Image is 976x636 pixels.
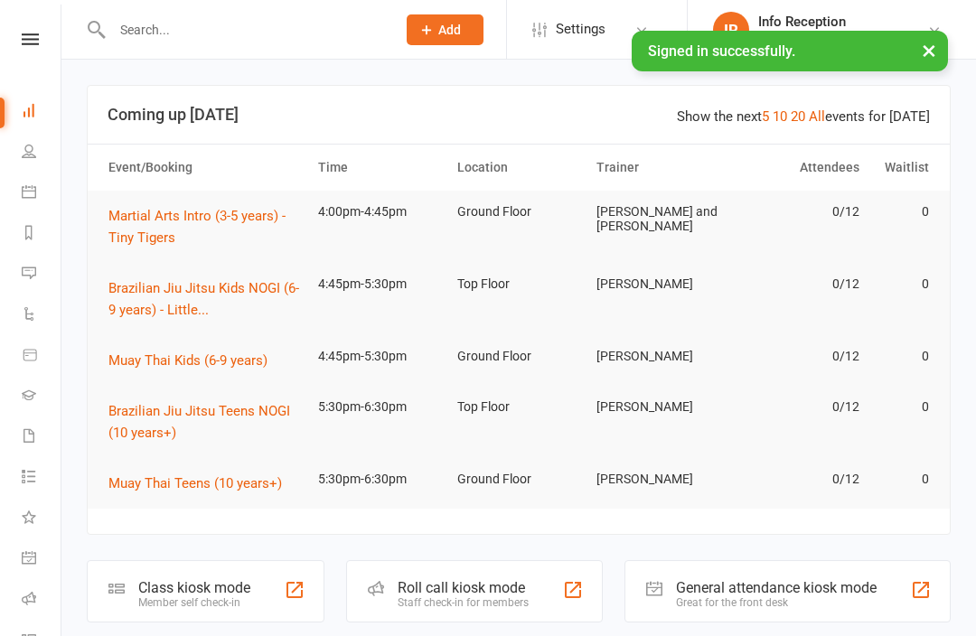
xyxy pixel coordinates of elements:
a: Dashboard [22,92,62,133]
button: × [913,31,945,70]
td: 0/12 [727,458,867,500]
a: 5 [762,108,769,125]
a: Calendar [22,173,62,214]
td: [PERSON_NAME] [588,263,727,305]
th: Location [449,145,588,191]
div: Info Reception [758,14,927,30]
th: Trainer [588,145,727,191]
td: 4:45pm-5:30pm [310,263,449,305]
div: General attendance kiosk mode [676,579,877,596]
h3: Coming up [DATE] [108,106,930,124]
button: Brazilian Jiu Jitsu Kids NOGI (6-9 years) - Little... [108,277,302,321]
button: Muay Thai Kids (6-9 years) [108,350,280,371]
span: Add [438,23,461,37]
td: 0 [868,191,937,233]
td: Ground Floor [449,458,588,500]
th: Attendees [727,145,867,191]
button: Martial Arts Intro (3-5 years) - Tiny Tigers [108,205,302,248]
td: 0/12 [727,191,867,233]
td: 0 [868,335,937,378]
a: Roll call kiosk mode [22,580,62,621]
a: 10 [773,108,787,125]
th: Time [310,145,449,191]
div: Member self check-in [138,596,250,609]
td: 0/12 [727,335,867,378]
a: General attendance kiosk mode [22,539,62,580]
th: Waitlist [868,145,937,191]
td: Top Floor [449,263,588,305]
a: 20 [791,108,805,125]
td: 5:30pm-6:30pm [310,386,449,428]
td: [PERSON_NAME] [588,335,727,378]
th: Event/Booking [100,145,310,191]
td: [PERSON_NAME] [588,386,727,428]
td: 5:30pm-6:30pm [310,458,449,500]
td: 0 [868,386,937,428]
td: Top Floor [449,386,588,428]
td: Ground Floor [449,191,588,233]
button: Muay Thai Teens (10 years+) [108,472,295,494]
a: Product Sales [22,336,62,377]
a: All [809,108,825,125]
a: What's New [22,499,62,539]
td: 0/12 [727,386,867,428]
td: [PERSON_NAME] [588,458,727,500]
td: 0 [868,263,937,305]
td: 0 [868,458,937,500]
span: Settings [556,9,605,50]
div: Roll call kiosk mode [398,579,529,596]
span: Muay Thai Teens (10 years+) [108,475,282,491]
span: Martial Arts Intro (3-5 years) - Tiny Tigers [108,208,286,246]
div: Equinox Martial Arts Academy [758,30,927,46]
div: Staff check-in for members [398,596,529,609]
button: Add [407,14,483,45]
div: Show the next events for [DATE] [677,106,930,127]
span: Brazilian Jiu Jitsu Kids NOGI (6-9 years) - Little... [108,280,299,318]
td: Ground Floor [449,335,588,378]
td: [PERSON_NAME] and [PERSON_NAME] [588,191,727,248]
a: People [22,133,62,173]
td: 4:00pm-4:45pm [310,191,449,233]
input: Search... [107,17,383,42]
td: 0/12 [727,263,867,305]
div: Great for the front desk [676,596,877,609]
span: Brazilian Jiu Jitsu Teens NOGI (10 years+) [108,403,290,441]
td: 4:45pm-5:30pm [310,335,449,378]
span: Muay Thai Kids (6-9 years) [108,352,267,369]
button: Brazilian Jiu Jitsu Teens NOGI (10 years+) [108,400,302,444]
div: IR [713,12,749,48]
div: Class kiosk mode [138,579,250,596]
span: Signed in successfully. [648,42,795,60]
a: Reports [22,214,62,255]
